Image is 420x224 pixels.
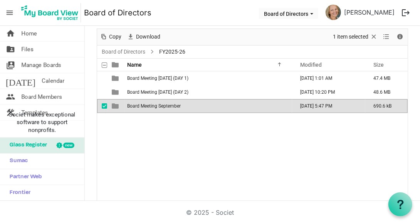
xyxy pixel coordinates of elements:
div: Download [124,29,163,45]
td: Board Meeting September is template cell column header Name [125,99,292,113]
td: 47.4 MB is template cell column header Size [365,71,408,85]
span: Manage Boards [21,57,61,73]
td: Board Meeting August 26, 2025 (DAY 1) is template cell column header Name [125,71,292,85]
td: is template cell column header type [107,85,125,99]
span: switch_account [6,57,15,73]
div: View [380,29,393,45]
div: Details [393,29,407,45]
td: checkbox [97,71,107,85]
span: [DATE] [6,73,35,89]
td: checkbox [97,99,107,113]
a: Board of Directors [100,47,147,57]
span: Board Members [21,89,62,104]
span: home [6,26,15,41]
td: is template cell column header type [107,99,125,113]
td: September 23, 2025 5:47 PM column header Modified [292,99,365,113]
span: folder_shared [6,42,15,57]
span: Templates [21,105,48,120]
td: Board Meeting August 27, 2025 (DAY 2) is template cell column header Name [125,85,292,99]
td: 690.6 kB is template cell column header Size [365,99,408,113]
span: Board Meeting [DATE] (DAY 2) [127,89,188,95]
td: checkbox [97,85,107,99]
span: Download [135,32,161,42]
img: My Board View Logo [19,3,81,22]
button: Copy [99,32,123,42]
a: Board of Directors [84,5,151,20]
button: Selection [332,32,379,42]
button: Board of Directors dropdownbutton [259,8,318,19]
span: menu [2,5,17,20]
span: Partner Web [6,169,42,185]
span: construction [6,105,15,120]
span: FY2025-26 [158,47,187,57]
span: Board Meeting September [127,103,181,109]
span: Frontier [6,185,30,200]
div: Clear selection [330,29,380,45]
div: new [63,143,74,148]
a: © 2025 - Societ [186,209,234,216]
td: is template cell column header type [107,71,125,85]
button: Details [395,32,405,42]
button: Download [126,32,162,42]
span: Board Meeting [DATE] (DAY 1) [127,76,188,81]
td: 48.6 MB is template cell column header Size [365,85,408,99]
span: Modified [300,62,322,68]
span: Societ makes exceptional software to support nonprofits. [3,111,81,134]
a: [PERSON_NAME] [341,5,398,20]
span: Calendar [42,73,64,89]
span: people [6,89,15,104]
span: Size [373,62,384,68]
span: Sumac [6,153,28,169]
button: logout [398,5,414,21]
span: Home [21,26,37,41]
div: Copy [97,29,124,45]
span: Name [127,62,142,68]
span: Glass Register [6,138,47,153]
span: Copy [108,32,122,42]
td: August 27, 2025 1:01 AM column header Modified [292,71,365,85]
span: 1 item selected [332,32,369,42]
button: View dropdownbutton [382,32,391,42]
img: MrdfvEaX0q9_Q39n5ZRc2U0fWUnZOhzmL3BWSnSnh_8sDvUf5E4N0dgoahlv0_aGPKbEk6wxSiXvgrV0S65BXQ_thumb.png [326,5,341,20]
span: Files [21,42,34,57]
a: My Board View Logo [19,3,84,22]
td: August 27, 2025 10:20 PM column header Modified [292,85,365,99]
